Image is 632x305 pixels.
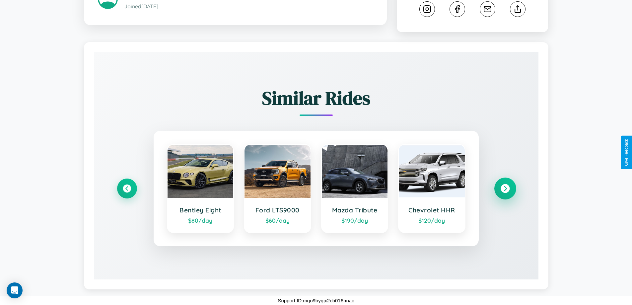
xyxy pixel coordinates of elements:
[167,144,234,233] a: Bentley Eight$80/day
[117,85,515,111] h2: Similar Rides
[124,2,373,11] p: Joined [DATE]
[278,296,354,305] p: Support ID: mgo9bygjx2cb016nnac
[328,217,381,224] div: $ 190 /day
[251,217,304,224] div: $ 60 /day
[174,206,227,214] h3: Bentley Eight
[624,139,629,166] div: Give Feedback
[398,144,465,233] a: Chevrolet HHR$120/day
[244,144,311,233] a: Ford LTS9000$60/day
[321,144,388,233] a: Mazda Tribute$190/day
[328,206,381,214] h3: Mazda Tribute
[405,217,458,224] div: $ 120 /day
[405,206,458,214] h3: Chevrolet HHR
[251,206,304,214] h3: Ford LTS9000
[174,217,227,224] div: $ 80 /day
[7,282,23,298] div: Open Intercom Messenger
